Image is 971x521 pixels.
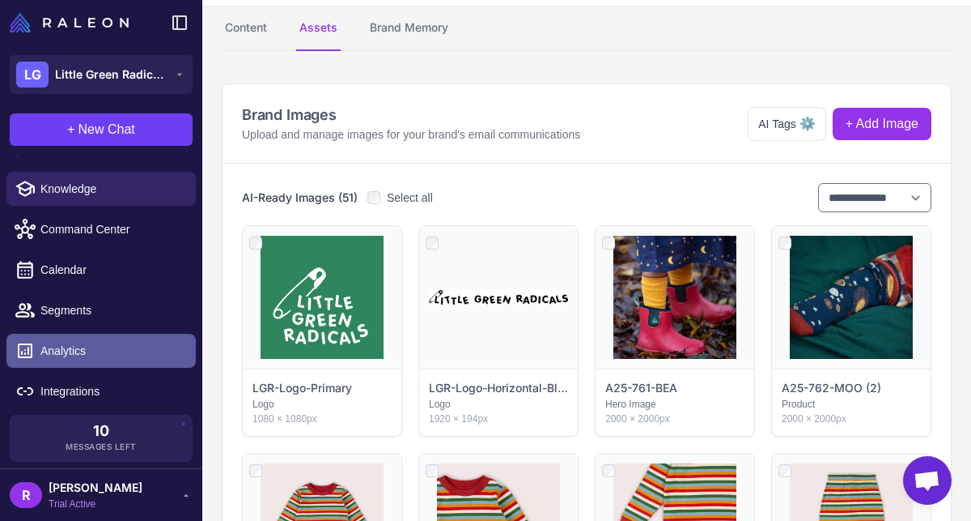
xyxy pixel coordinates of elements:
button: + Add Image [833,108,931,140]
p: A25-761-BEA [605,379,744,397]
a: Segments [6,293,196,327]
p: LGR-Logo-Horizontal-Black [429,379,568,397]
p: Upload and manage images for your brand's email communications [242,126,580,143]
a: Command Center [6,212,196,246]
button: Brand Memory [367,6,452,51]
div: LG [16,62,49,88]
p: 1920 × 194px [429,412,568,426]
p: Hero Image [605,397,744,412]
span: [PERSON_NAME] [49,479,142,497]
button: Assets [296,6,341,51]
p: Product [782,397,921,412]
p: Logo [429,397,568,412]
p: Logo [252,397,392,412]
label: Select all [367,189,433,207]
span: Little Green Radicals [55,66,168,83]
span: New Chat [78,120,135,139]
a: Analytics [6,334,196,368]
span: Calendar [40,261,183,279]
button: AI Tags⚙️ [748,107,825,141]
span: Command Center [40,220,183,238]
a: Calendar [6,253,196,287]
button: +New Chat [10,113,193,146]
p: 2000 × 2000px [782,412,921,426]
span: + Add Image [846,114,918,134]
span: Messages Left [66,441,137,453]
button: Content [222,6,270,51]
h3: AI-Ready Images (51) [242,189,358,207]
span: 10 [93,424,109,438]
button: LGLittle Green Radicals [10,55,193,94]
p: 2000 × 2000px [605,412,744,426]
a: Integrations [6,374,196,408]
div: R [10,482,42,508]
h2: Brand Images [242,104,580,126]
span: Analytics [40,342,183,360]
span: AI Tags [758,115,795,133]
span: ⚙️ [799,114,816,134]
input: Select all [367,191,380,204]
img: Raleon Logo [10,13,129,32]
a: Open chat [903,456,952,505]
p: LGR-Logo-Primary [252,379,392,397]
span: Trial Active [49,497,142,511]
span: Knowledge [40,180,183,198]
span: Segments [40,301,183,319]
span: Integrations [40,382,183,400]
span: + [67,120,74,139]
p: A25-762-MOO (2) [782,379,921,397]
a: Knowledge [6,172,196,206]
p: 1080 × 1080px [252,412,392,426]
